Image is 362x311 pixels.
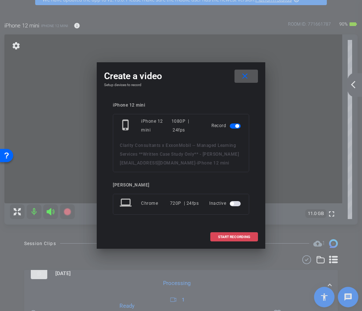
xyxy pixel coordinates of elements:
div: Record [211,117,242,134]
div: Chrome [141,197,170,210]
div: iPhone 12 mini [113,103,249,108]
mat-icon: phone_iphone [120,119,133,132]
mat-icon: laptop [120,197,133,210]
h4: Setup devices to record [104,83,258,87]
div: [PERSON_NAME] [113,182,249,188]
span: - [195,160,197,166]
div: Inactive [209,197,242,210]
div: Create a video [104,70,258,83]
div: 1080P | 24fps [171,117,201,134]
span: Clarity Consultants x ExxonMobil -- Managed Learning Services **Written Case Study Only** - [PERS... [120,143,239,166]
mat-icon: close [240,72,250,81]
button: START RECORDING [210,232,258,241]
div: 720P | 24fps [170,197,199,210]
div: iPhone 12 mini [141,117,171,134]
span: iPhone 12 mini [197,160,229,166]
span: START RECORDING [218,235,250,239]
